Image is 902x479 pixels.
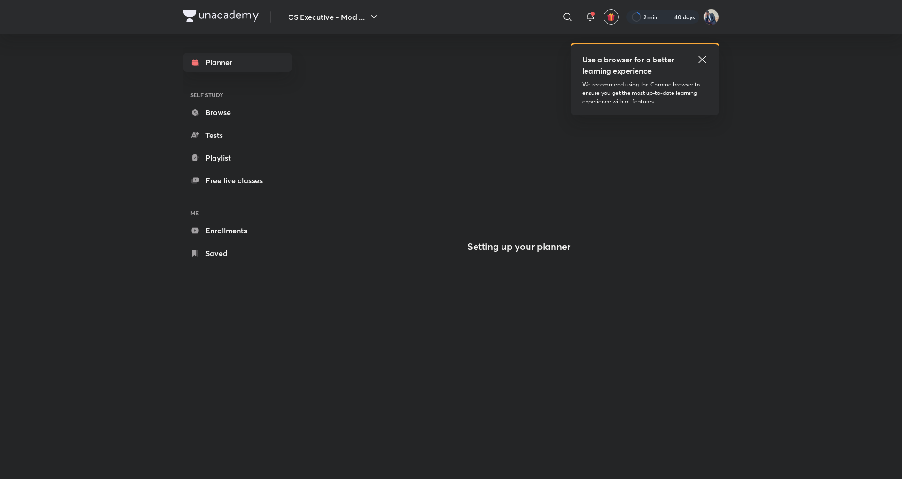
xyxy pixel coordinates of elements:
img: streak [663,12,672,22]
a: Saved [183,244,292,263]
h4: Setting up your planner [468,241,570,252]
a: Playlist [183,148,292,167]
img: avatar [607,13,615,21]
h5: Use a browser for a better learning experience [582,54,676,77]
a: Free live classes [183,171,292,190]
img: Akhil [703,9,719,25]
h6: ME [183,205,292,221]
a: Browse [183,103,292,122]
img: Company Logo [183,10,259,22]
p: We recommend using the Chrome browser to ensure you get the most up-to-date learning experience w... [582,80,708,106]
button: CS Executive - Mod ... [282,8,385,26]
a: Enrollments [183,221,292,240]
a: Tests [183,126,292,145]
a: Company Logo [183,10,259,24]
button: avatar [604,9,619,25]
h6: SELF STUDY [183,87,292,103]
a: Planner [183,53,292,72]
